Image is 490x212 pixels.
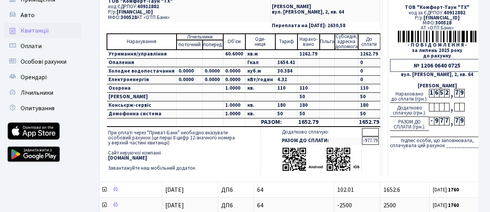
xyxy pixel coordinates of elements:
[107,76,177,84] td: Електроенергія
[358,118,380,127] td: 1652.79
[203,76,223,84] td: 0.0000
[203,67,223,76] td: 0.0000
[21,26,49,35] span: Квитанції
[362,137,379,145] td: -977.79
[107,127,261,175] td: При оплаті через "Приват-Банк" необхідно вказувати особовий рахунок (це перші 8 цифр 12-значного ...
[423,14,460,21] span: [FINANCIAL_ID]
[429,89,434,97] div: 1
[335,34,358,50] td: Субсидія, адресна допомога
[108,15,269,20] p: МФО: АТ «ОТП Банк»
[107,93,177,101] td: [PERSON_NAME]
[459,117,464,125] div: 9
[275,84,297,93] td: 110
[383,186,400,194] span: 1652.6
[108,10,269,15] p: Р/р:
[223,110,245,118] td: 1.0000
[4,85,82,101] a: Лічильники
[433,186,459,193] small: [DATE]:
[358,67,380,76] td: 0
[107,59,177,67] td: Опалення
[297,84,320,93] td: 110
[4,23,82,38] a: Квитанції
[444,117,449,125] div: 7
[117,9,153,16] span: [FINANCIAL_ID]
[390,26,484,31] div: АТ «ОТП Банк»
[275,101,297,110] td: 180
[257,202,330,209] span: 64
[320,34,335,50] td: Пільга
[245,67,275,76] td: куб.м
[165,201,184,210] span: [DATE]
[358,76,380,84] td: 0
[358,50,380,59] td: 1262.79
[107,50,177,59] td: Утримання/управління
[108,155,147,162] b: [DOMAIN_NAME]
[4,54,82,70] a: Особові рахунки
[439,117,444,125] div: 7
[390,43,484,48] div: - П О В І Д О М Л Е Н Н Я -
[280,137,362,145] td: РАЗОМ ДО СПЛАТИ:
[390,103,429,117] div: Додатково сплачую (грн.):
[177,67,203,76] td: 0.0000
[390,54,484,59] div: до рахунку
[448,186,459,193] b: 1760
[297,93,320,101] td: 50
[337,186,354,194] span: 102.01
[177,40,203,50] td: поточний
[223,34,245,50] td: Об'єм
[245,84,275,93] td: кв.
[245,34,275,50] td: Оди- ниця
[107,34,177,50] td: Нарахування
[107,84,177,93] td: Охорона
[223,50,245,59] td: 60.6000
[177,76,203,84] td: 0.0000
[21,57,66,66] span: Особові рахунки
[245,76,275,84] td: кВт/годин
[390,48,484,53] div: за липень 2025 року
[390,89,429,103] div: Нараховано до сплати (грн.):
[21,73,47,82] span: Орендарі
[448,202,459,209] b: 1760
[439,89,444,97] div: 5
[272,23,379,28] p: Переплата на [DATE]: 2630,58
[275,110,297,118] td: 50
[275,67,297,76] td: 30.384
[433,202,459,209] small: [DATE]:
[4,38,82,54] a: Оплати
[223,67,245,76] td: 0.0000
[358,34,380,50] td: До cплати
[107,101,177,110] td: Консьєрж-сервіс
[4,101,82,116] a: Опитування
[297,34,320,50] td: Нарахо- вано
[390,10,484,16] div: код за ЄДРПОУ:
[221,187,250,193] span: ДП6
[390,83,484,89] div: [PERSON_NAME]
[454,117,459,125] div: 7
[390,5,484,10] div: ТОВ "Комфорт-Таун "ТХ"
[358,84,380,93] td: 110
[449,117,454,126] div: ,
[257,187,330,193] span: 64
[435,19,451,26] span: 300528
[280,128,362,136] td: Додатково сплачую:
[4,70,82,85] a: Орендарі
[390,72,484,77] div: вул. [PERSON_NAME], 2, кв. 64
[444,9,465,16] span: 40912882
[297,50,320,59] td: 1262.79
[449,89,454,98] div: ,
[245,59,275,67] td: Гкал
[165,186,184,194] span: [DATE]
[177,34,223,40] td: Лічильники
[245,110,275,118] td: кв.
[21,42,42,50] span: Оплати
[444,89,449,97] div: 2
[223,76,245,84] td: 0.0000
[4,7,82,23] a: Авто
[223,101,245,110] td: 1.0000
[459,89,464,97] div: 9
[454,89,459,97] div: 7
[282,147,360,172] img: apps-qrcodes.png
[390,59,484,72] div: № 1206 0640 0725
[107,67,177,76] td: Холодне водопостачання
[358,110,380,118] td: 50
